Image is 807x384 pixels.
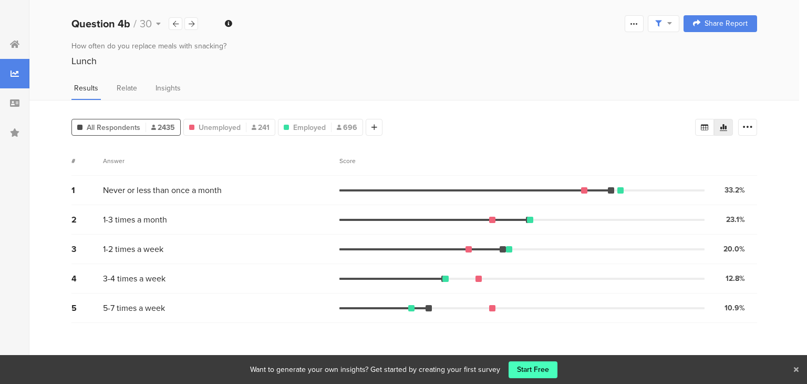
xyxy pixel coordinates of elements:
div: 23.1% [726,214,745,225]
span: Employed [293,122,326,133]
span: / [133,16,137,32]
div: How often do you replace meals with snacking? [71,41,757,52]
span: All Respondents [87,122,140,133]
span: 1-3 times a month [103,214,167,226]
div: Answer [103,156,125,166]
b: Question 4b [71,16,130,32]
div: 20.0% [723,244,745,255]
div: 5 [71,302,103,314]
div: # [71,156,103,166]
div: Get started by creating your first survey [370,364,500,375]
span: 1-2 times a week [103,243,163,255]
div: Score [339,156,361,166]
span: Relate [117,83,137,94]
span: Results [74,83,98,94]
div: 4 [71,272,103,285]
div: 1 [71,184,103,196]
span: 30 [140,16,152,32]
span: 3-4 times a week [103,272,165,285]
span: Unemployed [199,122,241,133]
div: Lunch [71,54,757,68]
div: 12.8% [726,273,745,284]
div: 3 [71,243,103,255]
div: 33.2% [725,185,745,196]
span: 241 [252,122,270,133]
span: 2435 [151,122,175,133]
span: Never or less than once a month [103,184,222,196]
div: 10.9% [725,302,745,314]
span: 5-7 times a week [103,302,165,314]
div: Want to generate your own insights? [250,364,368,375]
div: 2 [71,214,103,226]
span: Insights [156,83,181,94]
span: Share Report [705,20,748,27]
a: Start Free [509,361,557,378]
span: 696 [337,122,357,133]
